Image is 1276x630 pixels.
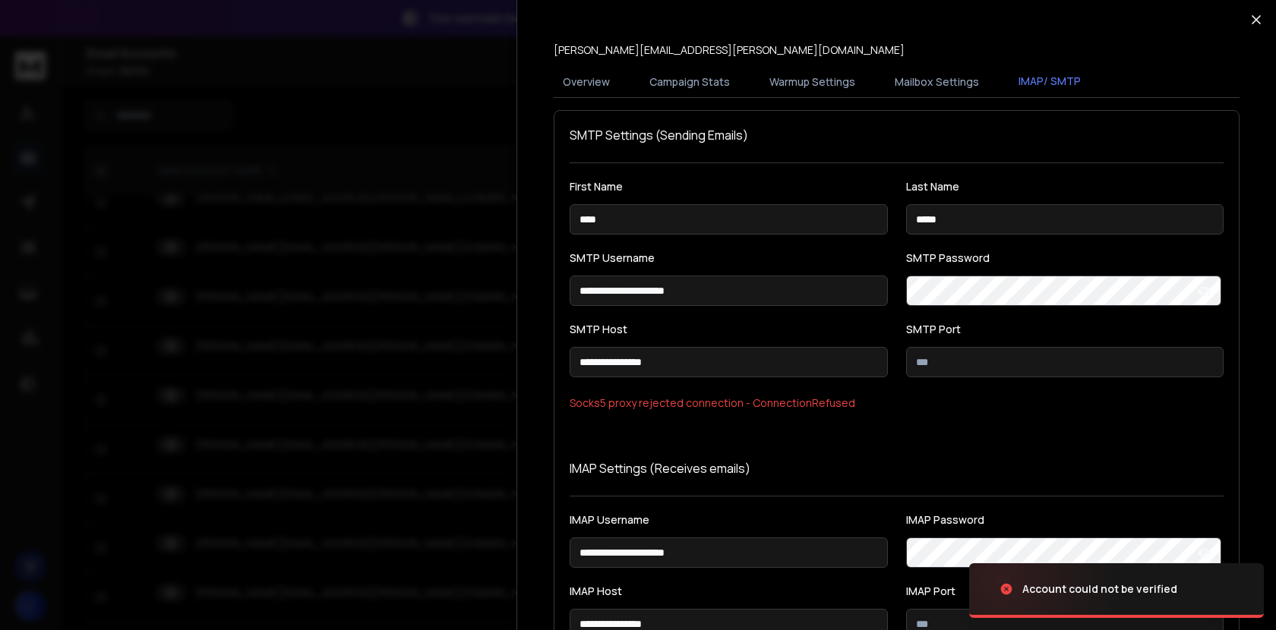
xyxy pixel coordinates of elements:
[570,395,1224,411] span: Socks5 proxy rejected connection - ConnectionRefused
[906,181,1224,192] label: Last Name
[554,65,619,99] button: Overview
[570,515,888,525] label: IMAP Username
[570,126,1224,144] h1: SMTP Settings (Sending Emails)
[570,586,888,597] label: IMAP Host
[906,324,1224,335] label: SMTP Port
[969,548,1121,630] img: image
[906,515,1224,525] label: IMAP Password
[554,43,905,58] p: [PERSON_NAME][EMAIL_ADDRESS][PERSON_NAME][DOMAIN_NAME]
[1009,65,1090,99] button: IMAP/ SMTP
[570,324,888,335] label: SMTP Host
[570,253,888,263] label: SMTP Username
[570,459,1224,477] p: IMAP Settings (Receives emails)
[1022,581,1177,597] div: Account could not be verified
[760,65,864,99] button: Warmup Settings
[640,65,739,99] button: Campaign Stats
[886,65,988,99] button: Mailbox Settings
[906,586,1224,597] label: IMAP Port
[570,181,888,192] label: First Name
[906,253,1224,263] label: SMTP Password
